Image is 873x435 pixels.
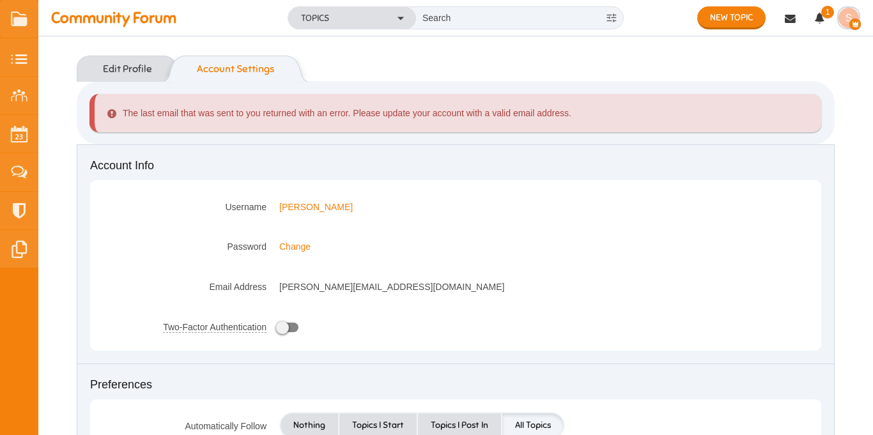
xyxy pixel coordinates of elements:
[301,11,329,25] span: Topics
[184,56,287,82] a: Account Settings
[90,158,821,174] div: Account Info
[697,6,766,29] a: New Topic
[163,322,267,332] span: Two-Factor Authentication
[77,56,165,82] a: Edit Profile
[838,8,859,28] img: 23di2VhnIR6aWPkI6cXmqEFfu5TIK1cB0wvLN2wS1vrmjxZrC2HZZfmROjtT5bCjfwtatDpsH6ukjugfXQFkB2QUjFjdQN1iu...
[279,280,504,293] span: [PERSON_NAME][EMAIL_ADDRESS][DOMAIN_NAME]
[279,241,311,252] span: Change
[801,9,831,32] a: 1
[90,377,821,393] div: Preferences
[288,7,416,29] button: Topics
[51,6,186,29] a: Community Forum
[416,7,600,29] input: Search
[103,273,279,298] label: Email Address
[89,94,822,132] div: The last email that was sent to you returned with an error. Please update your account with a val...
[103,233,279,257] label: Password
[710,12,753,23] span: New Topic
[103,193,279,218] label: Username
[279,201,353,213] a: [PERSON_NAME]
